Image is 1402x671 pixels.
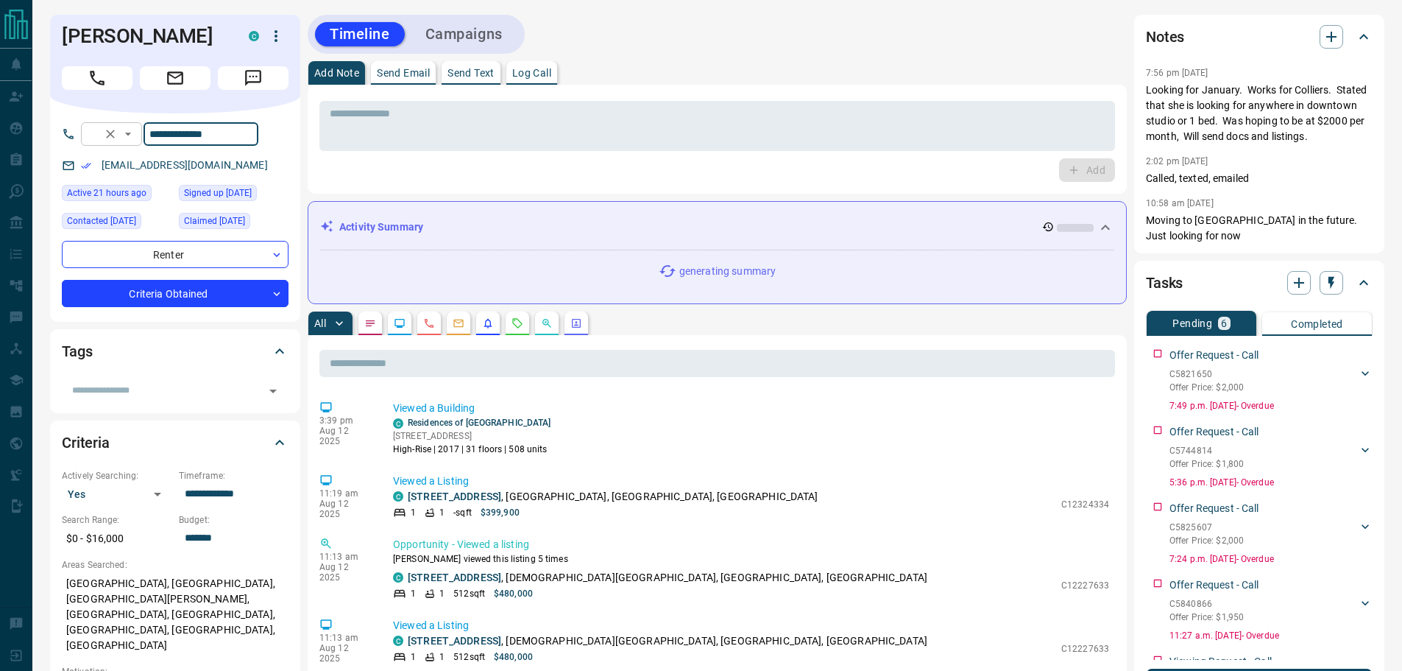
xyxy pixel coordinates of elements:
p: [GEOGRAPHIC_DATA], [GEOGRAPHIC_DATA], [GEOGRAPHIC_DATA][PERSON_NAME], [GEOGRAPHIC_DATA], [GEOGRAP... [62,572,288,658]
p: Offer Request - Call [1169,577,1259,593]
p: 1 [439,506,445,519]
span: Signed up [DATE] [184,186,252,200]
p: Completed [1291,319,1343,329]
p: Timeframe: [179,469,288,482]
p: Add Note [314,68,359,78]
span: Message [218,66,288,90]
p: Viewed a Listing [393,474,1109,489]
div: C5821650Offer Price: $2,000 [1169,365,1373,397]
p: Aug 12 2025 [319,499,371,519]
p: Moving to [GEOGRAPHIC_DATA] in the future. Just looking for now [1146,213,1373,244]
p: 11:27 a.m. [DATE] - Overdue [1169,629,1373,642]
div: C5825607Offer Price: $2,000 [1169,518,1373,550]
p: 11:19 am [319,488,371,499]
div: Thu Dec 01 2022 [62,213,171,233]
p: Send Text [447,68,495,78]
p: Offer Price: $1,800 [1169,457,1244,471]
p: Pending [1172,318,1212,329]
p: Viewed a Building [393,401,1109,416]
p: Offer Request - Call [1169,501,1259,516]
p: 10:58 am [DATE] [1146,198,1214,208]
p: Search Range: [62,513,171,527]
p: Offer Price: $1,950 [1169,611,1244,624]
svg: Email Verified [81,161,91,171]
p: 1 [411,587,416,600]
h2: Notes [1146,25,1184,49]
div: Criteria [62,425,288,460]
svg: Emails [453,317,464,329]
div: C5840866Offer Price: $1,950 [1169,594,1373,627]
p: [STREET_ADDRESS] [393,429,551,443]
div: condos.ca [393,418,403,429]
p: Offer Request - Call [1169,424,1259,440]
p: $0 - $16,000 [62,527,171,551]
p: C5744814 [1169,444,1244,457]
div: condos.ca [393,636,403,646]
span: Active 21 hours ago [67,186,146,200]
button: Campaigns [411,22,517,46]
p: Actively Searching: [62,469,171,482]
p: C12227633 [1061,642,1109,656]
svg: Listing Alerts [482,317,494,329]
p: , [DEMOGRAPHIC_DATA][GEOGRAPHIC_DATA], [GEOGRAPHIC_DATA], [GEOGRAPHIC_DATA] [408,633,927,649]
div: Yes [62,482,171,506]
a: [EMAIL_ADDRESS][DOMAIN_NAME] [102,159,268,171]
div: C5744814Offer Price: $1,800 [1169,441,1373,474]
div: condos.ca [249,31,259,41]
h2: Tags [62,340,92,363]
p: C12227633 [1061,579,1109,592]
a: [STREET_ADDRESS] [408,572,501,583]
p: $480,000 [494,587,533,600]
p: 1 [411,650,416,664]
p: 7:24 p.m. [DATE] - Overdue [1169,552,1373,566]
p: $399,900 [481,506,520,519]
p: C5825607 [1169,521,1244,534]
p: 7:56 pm [DATE] [1146,68,1208,78]
p: C5840866 [1169,597,1244,611]
svg: Requests [511,317,523,329]
svg: Opportunities [541,317,553,329]
p: 2:02 pm [DATE] [1146,156,1208,166]
p: 3:39 pm [319,415,371,426]
div: Tasks [1146,265,1373,301]
p: Areas Searched: [62,558,288,572]
div: Mon Feb 24 2020 [179,185,288,205]
p: Viewing Request - Call [1169,654,1272,670]
p: , [DEMOGRAPHIC_DATA][GEOGRAPHIC_DATA], [GEOGRAPHIC_DATA], [GEOGRAPHIC_DATA] [408,570,927,586]
button: Open [119,125,137,143]
p: Opportunity - Viewed a listing [393,537,1109,552]
p: Aug 12 2025 [319,562,371,583]
button: Clear [100,124,121,144]
p: Offer Price: $2,000 [1169,381,1244,394]
p: 7:49 p.m. [DATE] - Overdue [1169,399,1373,412]
p: 6 [1221,318,1227,329]
p: Activity Summary [339,219,423,235]
p: Offer Request - Call [1169,348,1259,363]
p: Viewed a Listing [393,618,1109,633]
div: Activity Summary [320,214,1114,241]
p: 1 [439,650,445,664]
p: C12324334 [1061,498,1109,511]
svg: Notes [364,317,376,329]
h2: Criteria [62,431,110,454]
div: condos.ca [393,491,403,502]
div: Notes [1146,19,1373,55]
span: Call [62,66,132,90]
p: Aug 12 2025 [319,426,371,446]
p: 11:13 am [319,552,371,562]
p: Looking for January. Works for Colliers. Stated that she is looking for anywhere in downtown stud... [1146,82,1373,144]
p: Send Email [377,68,430,78]
p: 512 sqft [453,587,485,600]
p: Offer Price: $2,000 [1169,534,1244,547]
span: Email [140,66,210,90]
p: Log Call [512,68,551,78]
p: Called, texted, emailed [1146,171,1373,186]
p: Aug 12 2025 [319,643,371,664]
p: 512 sqft [453,650,485,664]
p: All [314,318,326,329]
h2: Tasks [1146,271,1183,295]
p: High-Rise | 2017 | 31 floors | 508 units [393,443,551,456]
p: 11:13 am [319,633,371,643]
p: $480,000 [494,650,533,664]
div: Criteria Obtained [62,280,288,307]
